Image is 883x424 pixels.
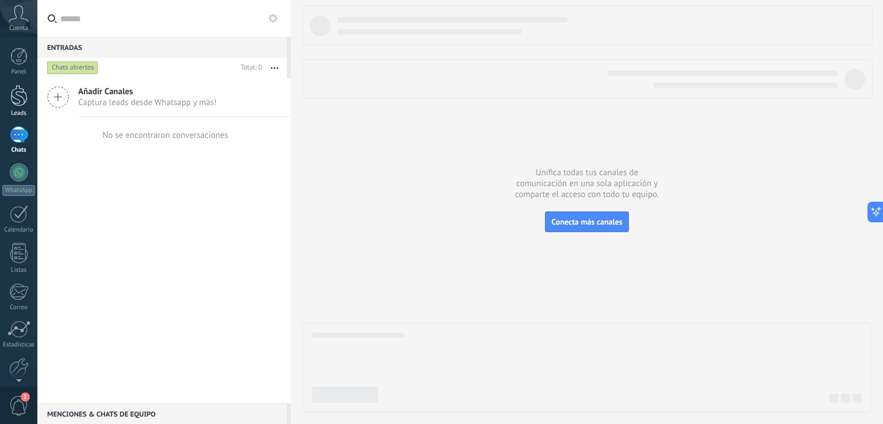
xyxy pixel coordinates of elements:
[78,86,217,97] span: Añadir Canales
[2,147,36,154] div: Chats
[78,97,217,108] span: Captura leads desde Whatsapp y más!
[2,110,36,117] div: Leads
[9,25,28,32] span: Cuenta
[262,57,287,78] button: Más
[545,211,628,232] button: Conecta más canales
[102,130,228,141] div: No se encontraron conversaciones
[37,37,287,57] div: Entradas
[2,267,36,274] div: Listas
[47,61,98,75] div: Chats abiertos
[21,392,30,402] span: 2
[236,62,262,74] div: Total: 0
[2,226,36,234] div: Calendario
[2,341,36,349] div: Estadísticas
[2,68,36,76] div: Panel
[2,185,35,196] div: WhatsApp
[2,304,36,311] div: Correo
[37,403,287,424] div: Menciones & Chats de equipo
[551,217,622,227] span: Conecta más canales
